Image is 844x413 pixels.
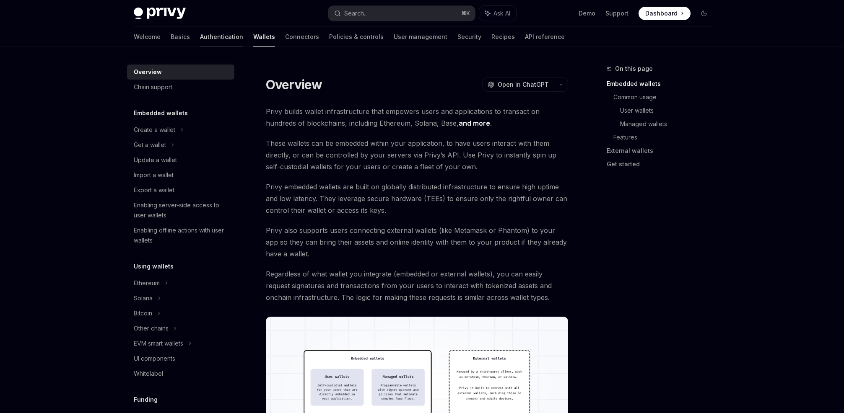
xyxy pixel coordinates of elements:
[329,27,384,47] a: Policies & controls
[127,152,234,168] a: Update a wallet
[127,183,234,198] a: Export a wallet
[134,82,172,92] div: Chain support
[498,80,549,89] span: Open in ChatGPT
[253,27,275,47] a: Wallets
[127,168,234,183] a: Import a wallet
[482,77,554,92] button: Open in ChatGPT
[127,223,234,248] a: Enabling offline actions with user wallets
[134,293,153,303] div: Solana
[134,67,162,77] div: Overview
[127,198,234,223] a: Enabling server-side access to user wallets
[639,7,691,20] a: Dashboard
[479,6,516,21] button: Ask AI
[134,354,175,364] div: UI components
[134,338,183,348] div: EVM smart wallets
[645,9,678,18] span: Dashboard
[615,64,653,74] span: On this page
[134,155,177,165] div: Update a wallet
[620,117,717,131] a: Managed wallets
[344,8,368,18] div: Search...
[266,268,568,303] span: Regardless of what wallet you integrate (embedded or external wallets), you can easily request si...
[134,261,174,271] h5: Using wallets
[134,369,163,379] div: Whitelabel
[266,225,568,260] span: Privy also supports users connecting external wallets (like Metamask or Phantom) to your app so t...
[620,104,717,117] a: User wallets
[134,27,161,47] a: Welcome
[134,140,166,150] div: Get a wallet
[457,27,481,47] a: Security
[127,80,234,95] a: Chain support
[134,225,229,245] div: Enabling offline actions with user wallets
[266,181,568,216] span: Privy embedded wallets are built on globally distributed infrastructure to ensure high uptime and...
[171,27,190,47] a: Basics
[607,77,717,90] a: Embedded wallets
[134,108,188,118] h5: Embedded wallets
[579,9,595,18] a: Demo
[134,125,175,135] div: Create a wallet
[328,6,475,21] button: Search...⌘K
[266,77,322,92] h1: Overview
[697,7,711,20] button: Toggle dark mode
[613,131,717,144] a: Features
[613,90,717,104] a: Common usage
[491,27,515,47] a: Recipes
[605,9,628,18] a: Support
[134,170,174,180] div: Import a wallet
[266,106,568,129] span: Privy builds wallet infrastructure that empowers users and applications to transact on hundreds o...
[394,27,447,47] a: User management
[127,366,234,381] a: Whitelabel
[127,351,234,366] a: UI components
[127,65,234,80] a: Overview
[607,144,717,157] a: External wallets
[200,27,243,47] a: Authentication
[525,27,565,47] a: API reference
[285,27,319,47] a: Connectors
[134,8,186,19] img: dark logo
[134,200,229,220] div: Enabling server-side access to user wallets
[266,137,568,173] span: These wallets can be embedded within your application, to have users interact with them directly,...
[134,395,158,405] h5: Funding
[493,9,510,18] span: Ask AI
[461,10,470,17] span: ⌘ K
[134,308,152,318] div: Bitcoin
[134,323,169,333] div: Other chains
[134,185,174,195] div: Export a wallet
[459,119,490,128] a: and more
[607,157,717,171] a: Get started
[134,278,160,288] div: Ethereum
